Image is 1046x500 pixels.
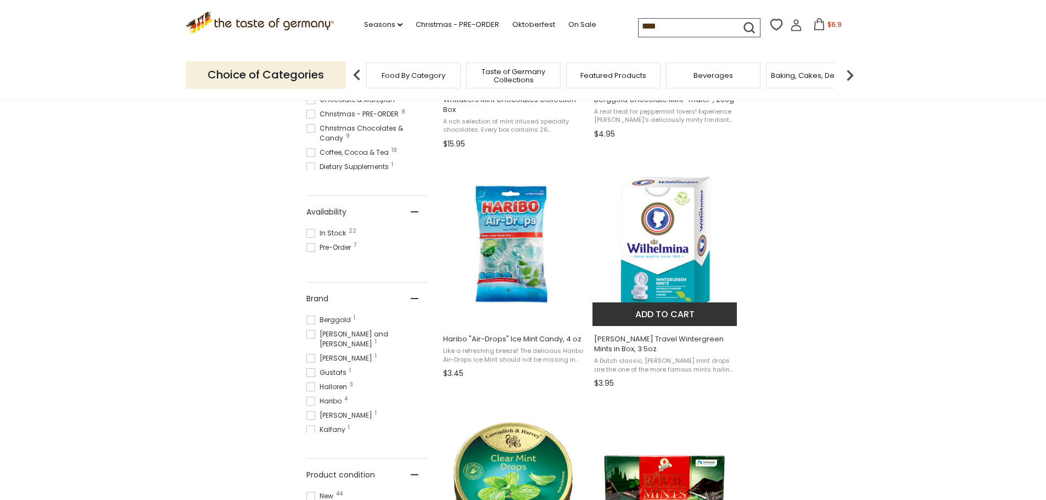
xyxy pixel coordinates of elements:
[348,425,350,430] span: 1
[594,334,736,354] span: [PERSON_NAME] Travel Wintergreen Mints in Box, 3.5oz.
[375,411,377,416] span: 1
[443,368,463,379] span: $3.45
[512,19,555,31] a: Oktoberfest
[693,71,733,80] a: Beverages
[594,108,736,125] span: A real treat for peppermint lovers! Experience [PERSON_NAME]'s deliciously minty fondant "Taler" ...
[441,161,587,382] a: Haribo
[344,396,348,402] span: 4
[306,396,345,406] span: Haribo
[804,18,851,35] button: $6.9
[827,20,842,29] span: $6.9
[443,95,585,115] span: Whitakers Mint Chocolates Collection Box
[306,353,376,363] span: [PERSON_NAME]
[375,353,377,359] span: 1
[306,425,349,435] span: Kalfany
[592,161,738,392] a: Wilhelmina Travel Wintergreen Mints in Box, 3.5oz.
[839,64,861,86] img: next arrow
[354,243,356,248] span: 7
[469,68,557,84] a: Taste of Germany Collections
[306,329,427,349] span: [PERSON_NAME] and [PERSON_NAME]
[306,123,427,143] span: Christmas Chocolates & Candy
[354,315,355,321] span: 1
[592,171,738,317] img: Wilhelmina Wintergreen Mints
[186,61,346,88] p: Choice of Categories
[594,378,614,389] span: $3.95
[306,293,328,305] span: Brand
[306,148,392,158] span: Coffee, Cocoa & Tea
[306,315,354,325] span: Berggold
[568,19,596,31] a: On Sale
[306,368,350,378] span: Gustafs
[349,368,351,373] span: 1
[346,133,350,139] span: 9
[580,71,646,80] a: Featured Products
[350,382,353,387] span: 3
[771,71,856,80] a: Baking, Cakes, Desserts
[306,109,402,119] span: Christmas - PRE-ORDER
[441,171,587,317] img: Haribo Air-Drops Ice Mint Candy
[401,109,405,115] span: 8
[443,138,465,150] span: $15.95
[346,64,368,86] img: previous arrow
[306,411,376,420] span: [PERSON_NAME]
[306,206,346,218] span: Availability
[336,491,343,497] span: 44
[594,357,736,374] span: A Dutch classic, [PERSON_NAME] mint drops are the one of the more famous mints hailing from [GEOG...
[364,19,402,31] a: Seasons
[306,469,375,481] span: Product condition
[391,148,397,153] span: 18
[349,228,356,234] span: 22
[375,339,377,345] span: 1
[306,243,354,252] span: Pre-Order
[416,19,499,31] a: Christmas - PRE-ORDER
[443,334,585,344] span: Haribo "Air-Drops" Ice Mint Candy, 4 oz
[382,71,445,80] a: Food By Category
[443,347,585,364] span: Like a refreshing breeze! The delicious Haribo Air-Drops Ice Mint should not be missing in any ha...
[592,302,737,326] button: Add to cart
[391,162,393,167] span: 1
[443,117,585,134] span: A rich selection of mint infused specialty chocolates. Every box contains 26 individually wrapped...
[306,228,349,238] span: In Stock
[306,162,392,172] span: Dietary Supplements
[398,95,401,100] span: 5
[306,382,350,392] span: Halloren
[594,128,615,140] span: $4.95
